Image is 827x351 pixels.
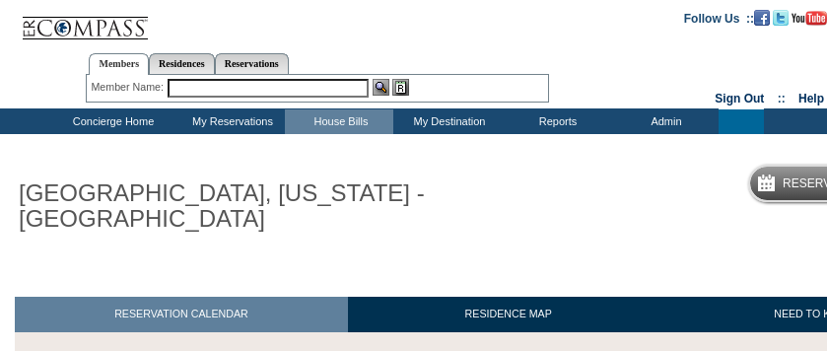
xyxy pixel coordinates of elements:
[15,297,348,331] a: RESERVATION CALENDAR
[778,92,786,105] span: ::
[715,92,764,105] a: Sign Out
[373,79,389,96] img: View
[792,11,827,23] a: Subscribe to our YouTube Channel
[684,10,754,26] td: Follow Us ::
[176,109,285,134] td: My Reservations
[215,53,289,74] a: Reservations
[754,10,770,26] img: Become our fan on Facebook
[149,53,215,74] a: Residences
[773,11,789,23] a: Follow us on Twitter
[393,109,502,134] td: My Destination
[754,11,770,23] a: Become our fan on Facebook
[89,53,149,75] a: Members
[285,109,393,134] td: House Bills
[792,11,827,26] img: Subscribe to our YouTube Channel
[91,79,167,96] div: Member Name:
[798,92,824,105] a: Help
[46,109,176,134] td: Concierge Home
[502,109,610,134] td: Reports
[610,109,719,134] td: Admin
[15,176,456,237] h1: [GEOGRAPHIC_DATA], [US_STATE] - [GEOGRAPHIC_DATA]
[392,79,409,96] img: Reservations
[348,297,669,331] a: RESIDENCE MAP
[773,10,789,26] img: Follow us on Twitter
